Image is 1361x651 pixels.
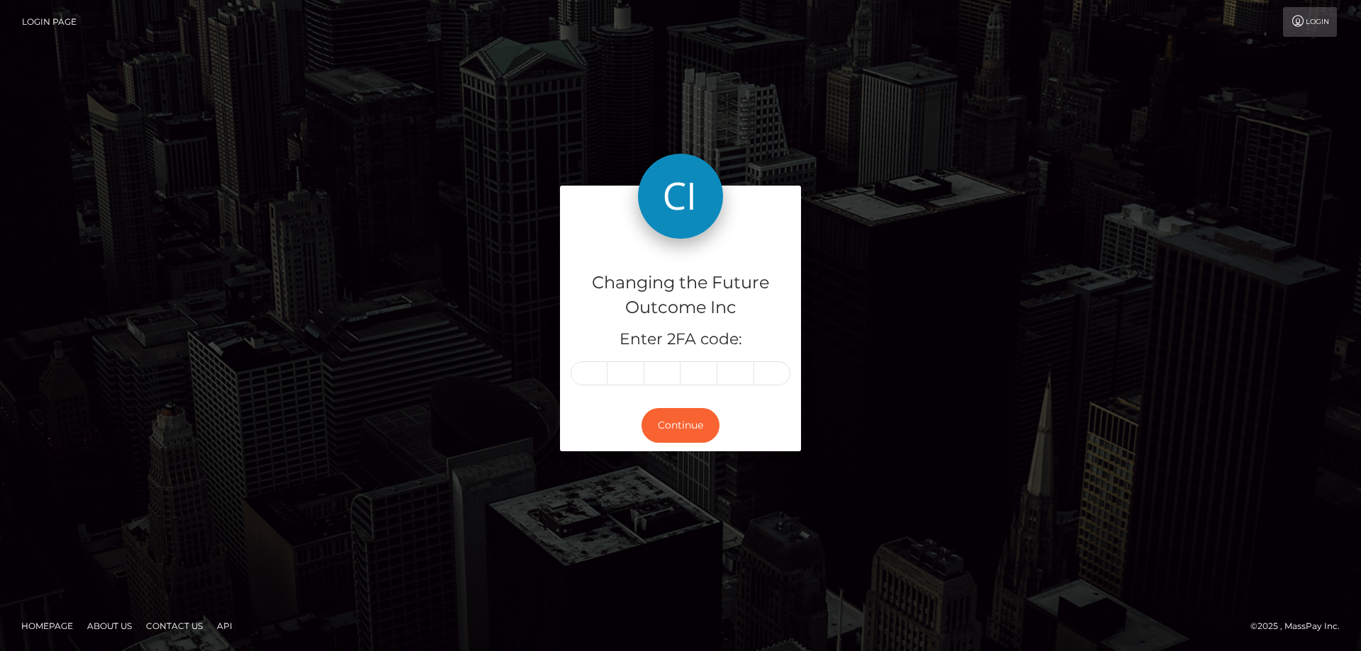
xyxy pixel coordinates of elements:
[571,271,790,320] h4: Changing the Future Outcome Inc
[1250,618,1350,634] div: © 2025 , MassPay Inc.
[211,615,238,637] a: API
[1283,7,1337,37] a: Login
[16,615,79,637] a: Homepage
[638,154,723,239] img: Changing the Future Outcome Inc
[571,329,790,351] h5: Enter 2FA code:
[140,615,208,637] a: Contact Us
[642,408,719,443] button: Continue
[82,615,138,637] a: About Us
[22,7,77,37] a: Login Page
